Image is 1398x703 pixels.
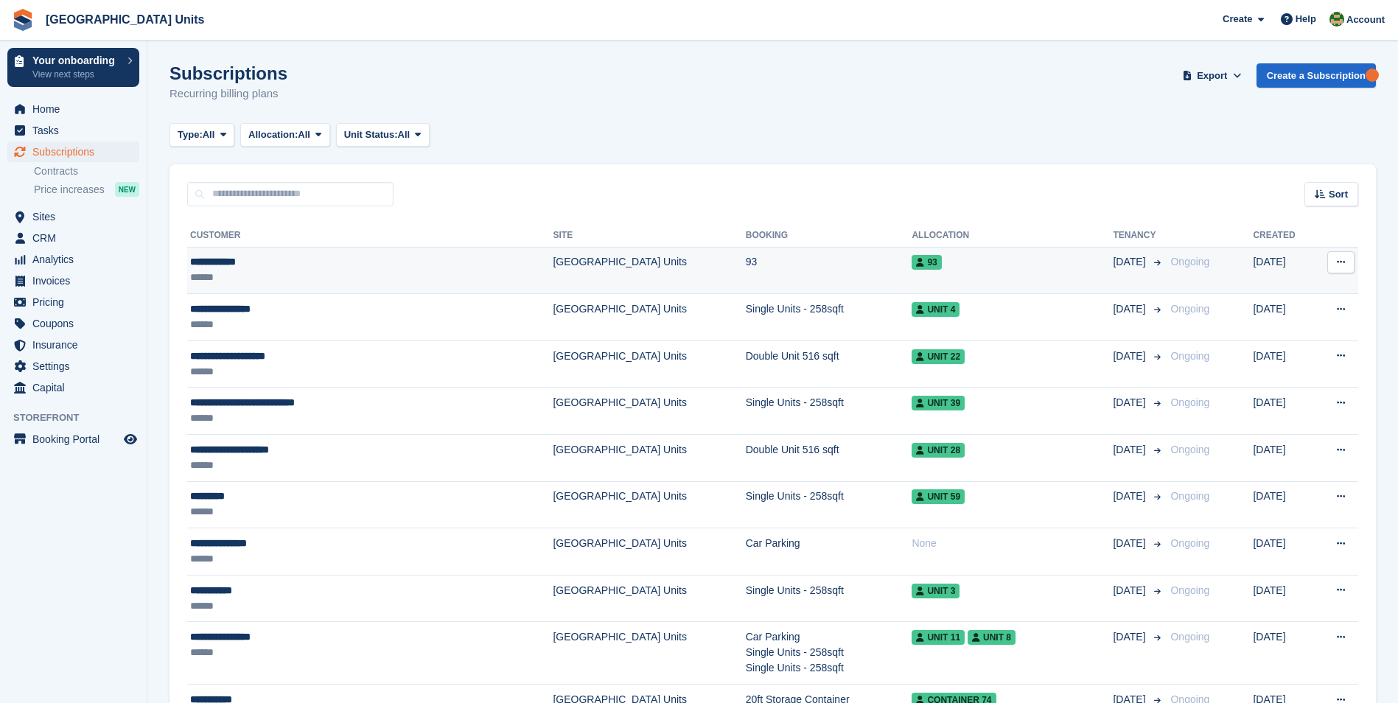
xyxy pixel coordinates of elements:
[912,302,960,317] span: Unit 4
[32,99,121,119] span: Home
[178,127,203,142] span: Type:
[34,164,139,178] a: Contracts
[7,48,139,87] a: Your onboarding View next steps
[169,123,234,147] button: Type: All
[32,356,121,377] span: Settings
[7,228,139,248] a: menu
[1253,481,1313,528] td: [DATE]
[34,181,139,197] a: Price increases NEW
[1253,247,1313,294] td: [DATE]
[1170,631,1209,643] span: Ongoing
[398,127,410,142] span: All
[1180,63,1245,88] button: Export
[187,224,553,248] th: Customer
[1113,629,1148,645] span: [DATE]
[13,410,147,425] span: Storefront
[169,85,287,102] p: Recurring billing plans
[32,429,121,450] span: Booking Portal
[912,489,965,504] span: Unit 59
[1366,69,1379,82] div: Tooltip anchor
[7,141,139,162] a: menu
[1113,395,1148,410] span: [DATE]
[7,270,139,291] a: menu
[7,99,139,119] a: menu
[912,443,965,458] span: Unit 28
[1253,435,1313,482] td: [DATE]
[7,377,139,398] a: menu
[32,228,121,248] span: CRM
[248,127,298,142] span: Allocation:
[1329,12,1344,27] img: Ursula Johns
[1113,536,1148,551] span: [DATE]
[7,313,139,334] a: menu
[553,622,745,685] td: [GEOGRAPHIC_DATA] Units
[746,294,912,341] td: Single Units - 258sqft
[1170,396,1209,408] span: Ongoing
[1170,350,1209,362] span: Ongoing
[912,584,960,598] span: Unit 3
[32,249,121,270] span: Analytics
[746,481,912,528] td: Single Units - 258sqft
[32,292,121,312] span: Pricing
[1170,256,1209,267] span: Ongoing
[32,206,121,227] span: Sites
[298,127,310,142] span: All
[1113,224,1164,248] th: Tenancy
[40,7,210,32] a: [GEOGRAPHIC_DATA] Units
[203,127,215,142] span: All
[32,377,121,398] span: Capital
[746,575,912,622] td: Single Units - 258sqft
[34,183,105,197] span: Price increases
[1113,583,1148,598] span: [DATE]
[912,349,965,364] span: Unit 22
[912,255,941,270] span: 93
[1113,349,1148,364] span: [DATE]
[912,224,1113,248] th: Allocation
[1113,301,1148,317] span: [DATE]
[1253,528,1313,576] td: [DATE]
[32,55,120,66] p: Your onboarding
[1223,12,1252,27] span: Create
[7,249,139,270] a: menu
[169,63,287,83] h1: Subscriptions
[1197,69,1227,83] span: Export
[746,528,912,576] td: Car Parking
[32,313,121,334] span: Coupons
[1253,575,1313,622] td: [DATE]
[1170,490,1209,502] span: Ongoing
[553,247,745,294] td: [GEOGRAPHIC_DATA] Units
[32,335,121,355] span: Insurance
[7,120,139,141] a: menu
[7,429,139,450] a: menu
[1253,622,1313,685] td: [DATE]
[1170,303,1209,315] span: Ongoing
[1253,388,1313,435] td: [DATE]
[1253,224,1313,248] th: Created
[553,388,745,435] td: [GEOGRAPHIC_DATA] Units
[1257,63,1376,88] a: Create a Subscription
[32,270,121,291] span: Invoices
[122,430,139,448] a: Preview store
[746,224,912,248] th: Booking
[1113,442,1148,458] span: [DATE]
[746,388,912,435] td: Single Units - 258sqft
[32,68,120,81] p: View next steps
[344,127,398,142] span: Unit Status:
[1170,584,1209,596] span: Ongoing
[32,120,121,141] span: Tasks
[1329,187,1348,202] span: Sort
[1253,340,1313,388] td: [DATE]
[1346,13,1385,27] span: Account
[912,396,965,410] span: Unit 39
[553,575,745,622] td: [GEOGRAPHIC_DATA] Units
[553,481,745,528] td: [GEOGRAPHIC_DATA] Units
[7,335,139,355] a: menu
[553,294,745,341] td: [GEOGRAPHIC_DATA] Units
[553,528,745,576] td: [GEOGRAPHIC_DATA] Units
[553,435,745,482] td: [GEOGRAPHIC_DATA] Units
[746,247,912,294] td: 93
[7,356,139,377] a: menu
[553,224,745,248] th: Site
[1170,537,1209,549] span: Ongoing
[1170,444,1209,455] span: Ongoing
